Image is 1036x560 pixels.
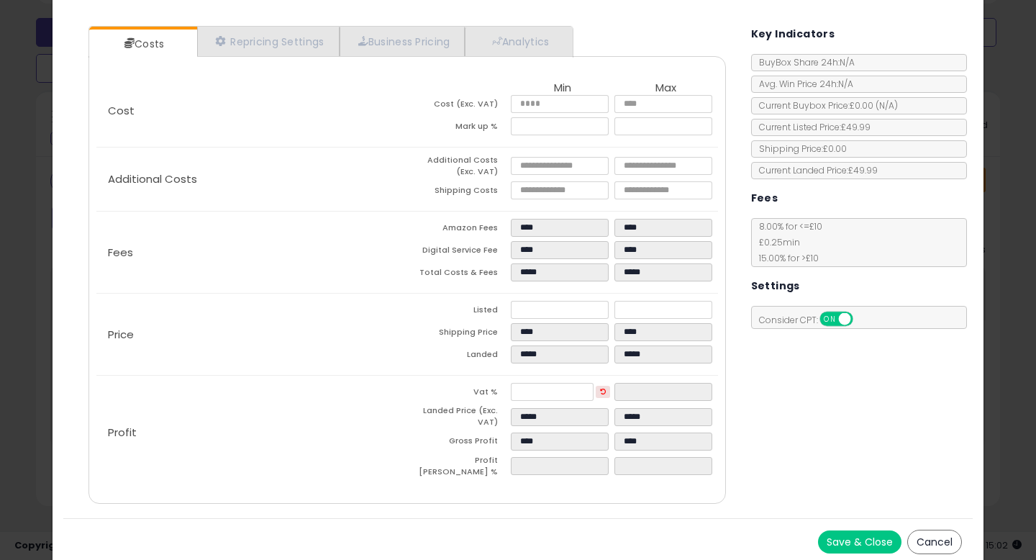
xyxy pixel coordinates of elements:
th: Max [614,82,718,95]
span: OFF [850,313,873,325]
td: Vat % [407,383,511,405]
p: Cost [96,105,407,117]
td: Landed Price (Exc. VAT) [407,405,511,432]
span: ON [821,313,839,325]
h5: Key Indicators [751,25,835,43]
span: £0.00 [850,99,898,112]
a: Repricing Settings [197,27,340,56]
p: Additional Costs [96,173,407,185]
h5: Settings [751,277,800,295]
td: Amazon Fees [407,219,511,241]
a: Business Pricing [340,27,465,56]
p: Profit [96,427,407,438]
span: Avg. Win Price 24h: N/A [752,78,853,90]
span: Current Listed Price: £49.99 [752,121,871,133]
td: Digital Service Fee [407,241,511,263]
button: Save & Close [818,530,901,554]
span: 15.00 % for > £10 [752,252,819,264]
span: BuyBox Share 24h: N/A [752,56,855,68]
a: Costs [89,30,196,58]
td: Mark up % [407,117,511,140]
span: Current Buybox Price: [752,99,898,112]
td: Shipping Costs [407,181,511,204]
span: £0.25 min [752,236,800,248]
span: ( N/A ) [876,99,898,112]
span: Consider CPT: [752,314,872,326]
span: Shipping Price: £0.00 [752,143,847,155]
td: Cost (Exc. VAT) [407,95,511,117]
span: Current Landed Price: £49.99 [752,164,878,176]
td: Shipping Price [407,323,511,346]
h5: Fees [751,189,778,207]
td: Gross Profit [407,433,511,455]
a: Analytics [465,27,571,56]
td: Additional Costs (Exc. VAT) [407,155,511,181]
td: Landed [407,346,511,368]
p: Fees [96,247,407,258]
td: Profit [PERSON_NAME] % [407,455,511,482]
span: 8.00 % for <= £10 [752,220,822,264]
p: Price [96,329,407,340]
td: Total Costs & Fees [407,263,511,286]
td: Listed [407,301,511,323]
th: Min [511,82,614,95]
button: Cancel [907,530,962,554]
